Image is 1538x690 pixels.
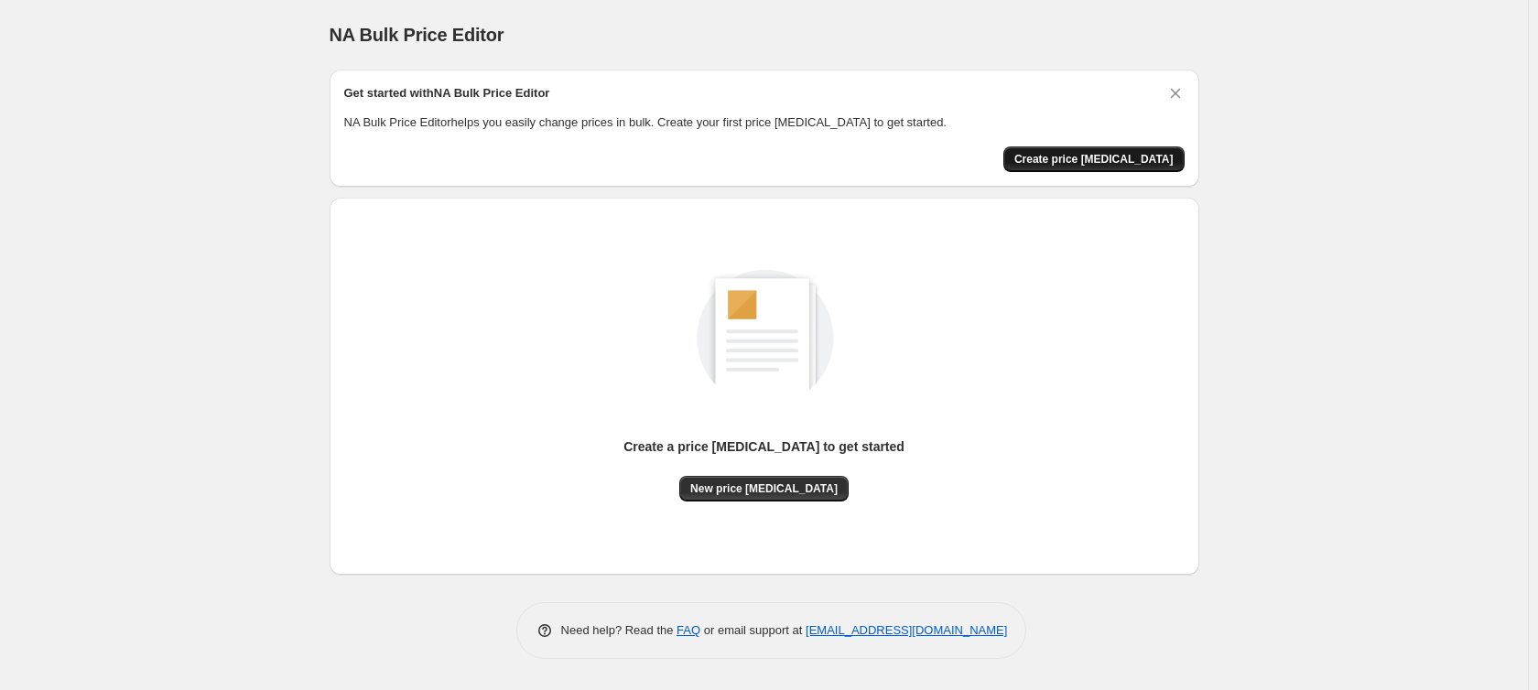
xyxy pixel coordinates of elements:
[806,623,1007,637] a: [EMAIL_ADDRESS][DOMAIN_NAME]
[623,437,904,456] p: Create a price [MEDICAL_DATA] to get started
[700,623,806,637] span: or email support at
[1166,84,1185,102] button: Dismiss card
[344,84,550,102] h2: Get started with NA Bulk Price Editor
[344,113,1185,132] p: NA Bulk Price Editor helps you easily change prices in bulk. Create your first price [MEDICAL_DAT...
[677,623,700,637] a: FAQ
[561,623,677,637] span: Need help? Read the
[330,25,504,45] span: NA Bulk Price Editor
[679,476,849,501] button: New price [MEDICAL_DATA]
[1014,152,1174,167] span: Create price [MEDICAL_DATA]
[690,481,838,496] span: New price [MEDICAL_DATA]
[1003,146,1185,172] button: Create price change job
